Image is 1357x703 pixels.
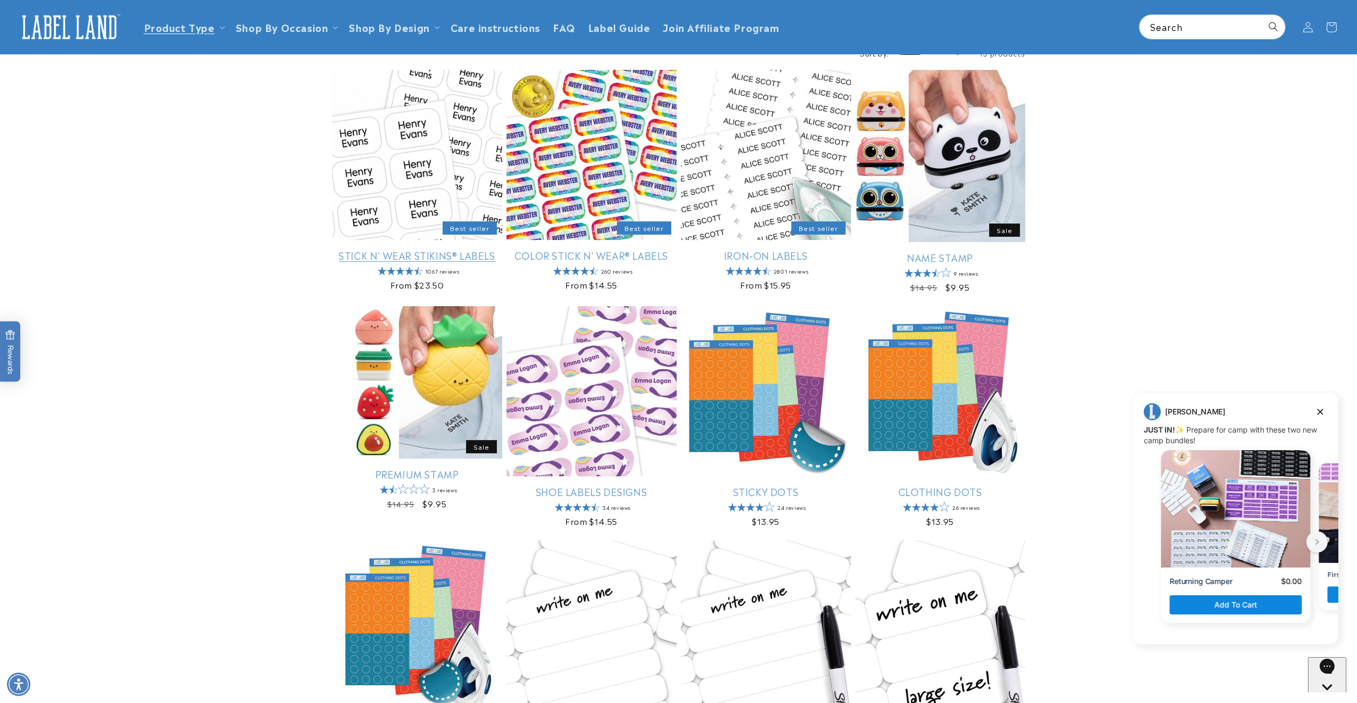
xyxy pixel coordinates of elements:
button: Search [1262,15,1285,38]
a: FAQ [547,14,582,39]
span: FAQ [553,21,575,33]
span: Care instructions [451,21,540,33]
iframe: Gorgias live chat campaigns [1125,391,1346,660]
a: Iron-On Labels [681,249,851,261]
a: Care instructions [444,14,547,39]
a: Label Land [12,6,127,47]
div: Accessibility Menu [7,673,30,696]
a: Product Type [144,20,215,34]
a: Clothing Dots [855,485,1025,498]
summary: Shop By Design [342,14,444,39]
a: Shop By Design [349,20,429,34]
a: Stick N' Wear Stikins® Labels [332,249,502,261]
p: First Time Camper [203,179,267,188]
a: Shoe Labels Designs [507,485,677,498]
summary: Shop By Occasion [229,14,343,39]
button: next button [181,140,203,162]
iframe: Gorgias live chat messenger [1308,657,1346,692]
img: Label Land [16,11,123,44]
a: Sticky Dots [681,485,851,498]
span: Label Guide [588,21,651,33]
a: Premium Stamp [332,468,502,480]
a: Label Guide [582,14,657,39]
a: Name Stamp [855,251,1025,263]
span: Rewards [5,330,15,374]
span: Shop By Occasion [236,21,328,33]
iframe: Sign Up via Text for Offers [9,618,135,650]
summary: Product Type [138,14,229,39]
a: Join Affiliate Program [656,14,785,39]
span: Join Affiliate Program [663,21,779,33]
a: Color Stick N' Wear® Labels [507,249,677,261]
